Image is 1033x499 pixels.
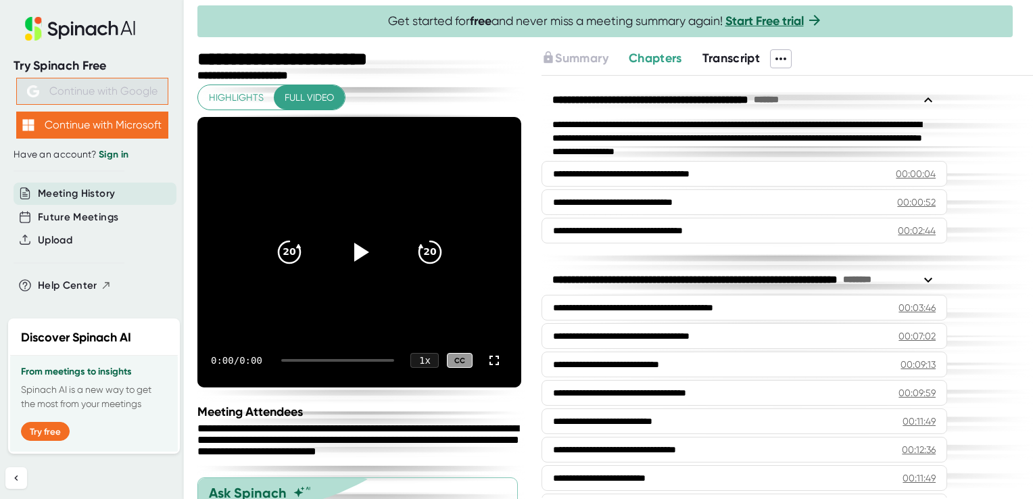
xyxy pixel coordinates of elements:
[197,404,525,419] div: Meeting Attendees
[99,149,128,160] a: Sign in
[21,422,70,441] button: Try free
[16,112,168,139] button: Continue with Microsoft
[898,329,936,343] div: 00:07:02
[198,85,274,110] button: Highlights
[38,210,118,225] button: Future Meetings
[900,358,936,371] div: 00:09:13
[21,383,167,411] p: Spinach AI is a new way to get the most from your meetings
[447,353,473,369] div: CC
[5,467,27,489] button: Collapse sidebar
[21,329,131,347] h2: Discover Spinach AI
[542,49,628,68] div: Upgrade to access
[898,224,936,237] div: 00:02:44
[38,278,112,293] button: Help Center
[903,414,936,428] div: 00:11:49
[629,51,682,66] span: Chapters
[470,14,491,28] b: free
[410,353,439,368] div: 1 x
[14,149,170,161] div: Have an account?
[209,89,264,106] span: Highlights
[898,386,936,400] div: 00:09:59
[898,301,936,314] div: 00:03:46
[629,49,682,68] button: Chapters
[388,14,823,29] span: Get started for and never miss a meeting summary again!
[38,186,115,201] button: Meeting History
[896,167,936,181] div: 00:00:04
[555,51,608,66] span: Summary
[16,78,168,105] button: Continue with Google
[725,14,804,28] a: Start Free trial
[542,49,608,68] button: Summary
[27,85,39,97] img: Aehbyd4JwY73AAAAAElFTkSuQmCC
[274,85,345,110] button: Full video
[38,233,72,248] button: Upload
[902,443,936,456] div: 00:12:36
[897,195,936,209] div: 00:00:52
[285,89,334,106] span: Full video
[702,51,761,66] span: Transcript
[21,366,167,377] h3: From meetings to insights
[702,49,761,68] button: Transcript
[14,58,170,74] div: Try Spinach Free
[211,355,265,366] div: 0:00 / 0:00
[903,471,936,485] div: 00:11:49
[38,278,97,293] span: Help Center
